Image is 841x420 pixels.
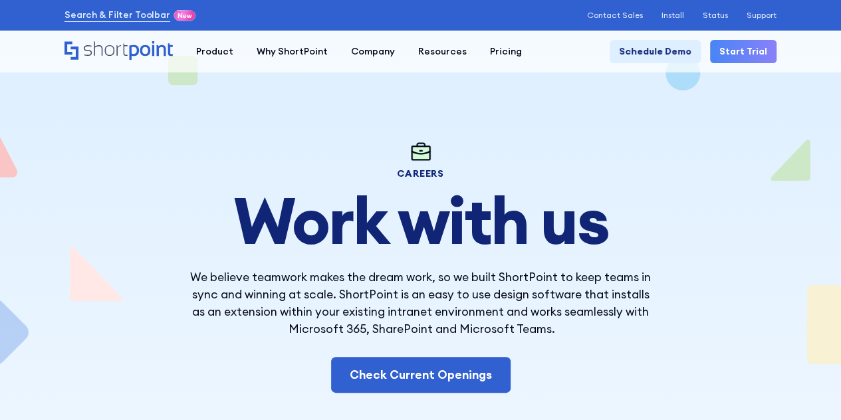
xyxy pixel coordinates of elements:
[710,40,777,63] a: Start Trial
[418,45,467,58] div: Resources
[747,11,777,20] a: Support
[775,356,841,420] iframe: Chat Widget
[64,8,170,22] a: Search & Filter Toolbar
[331,357,511,393] a: Check Current Openings
[478,40,533,63] a: Pricing
[188,191,654,249] h2: Work with us
[703,11,728,20] a: Status
[257,45,328,58] div: Why ShortPoint
[188,268,654,338] p: We believe teamwork makes the dream work, so we built ShortPoint to keep teams in sync and winnin...
[196,45,233,58] div: Product
[188,169,654,177] h1: careers
[245,40,339,63] a: Why ShortPoint
[406,40,478,63] a: Resources
[610,40,701,63] a: Schedule Demo
[351,45,395,58] div: Company
[587,11,643,20] a: Contact Sales
[661,11,684,20] a: Install
[64,41,173,61] a: Home
[184,40,245,63] a: Product
[490,45,522,58] div: Pricing
[339,40,406,63] a: Company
